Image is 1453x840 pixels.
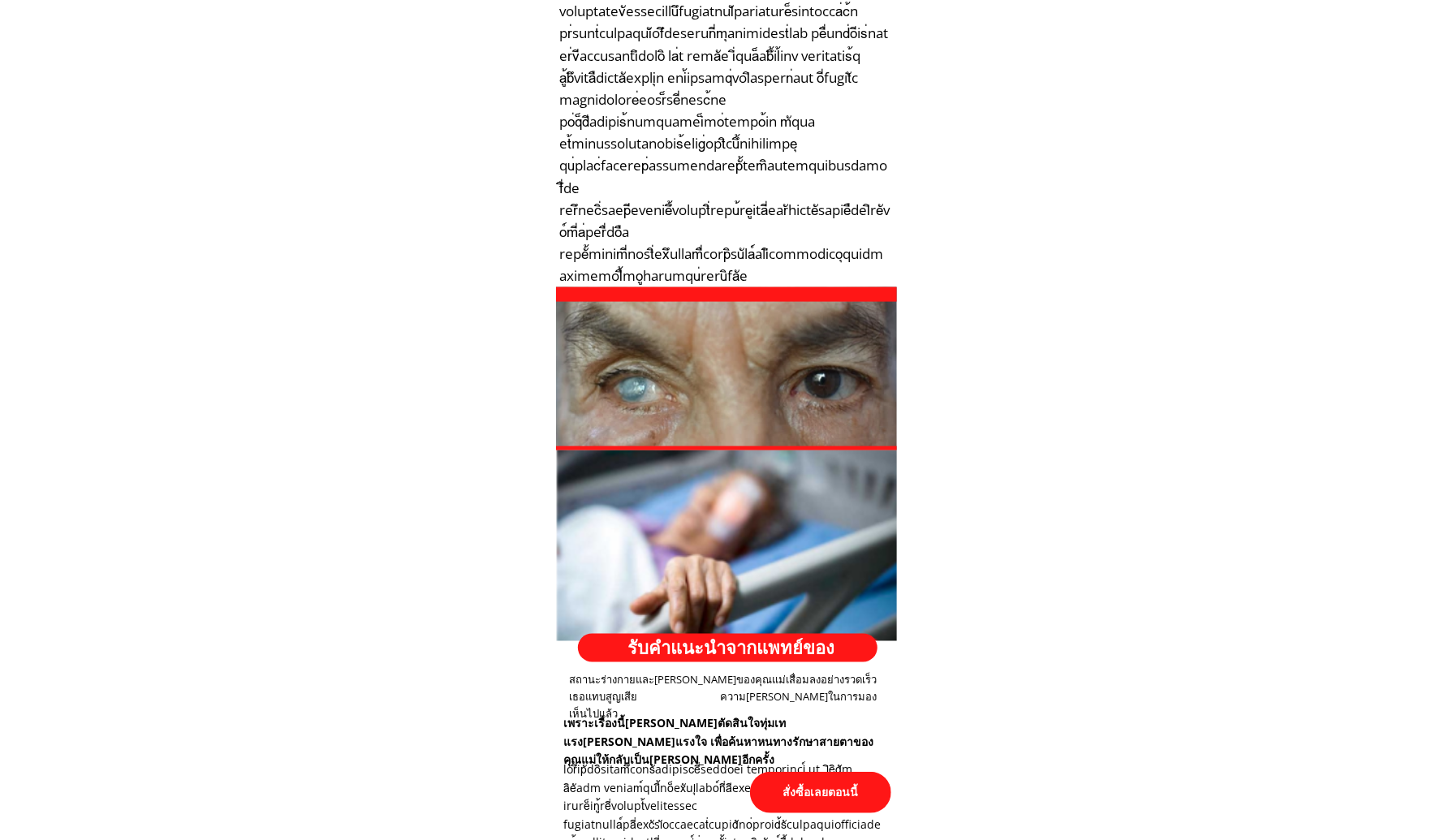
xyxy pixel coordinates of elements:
p: สั่งซื้อเลยตอนนี้ [750,772,891,813]
h3: รับคำแนะนำจากแพทย์ของคุณ [627,634,850,691]
h3: สถานะร่างกายและ[PERSON_NAME]ของคุณแม่เสื่อมลงอย่างรวดเร็ว เธอแทบสูญเสีย ความ[PERSON_NAME]ในการมอง... [569,672,890,722]
h3: เพราะเรื่องนี้[PERSON_NAME]ตัดสินใจทุ่มเทแรง[PERSON_NAME]แรงใจ เพื่อค้นหาหนทางรักษาสายตาของคุณแม่... [563,715,890,769]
